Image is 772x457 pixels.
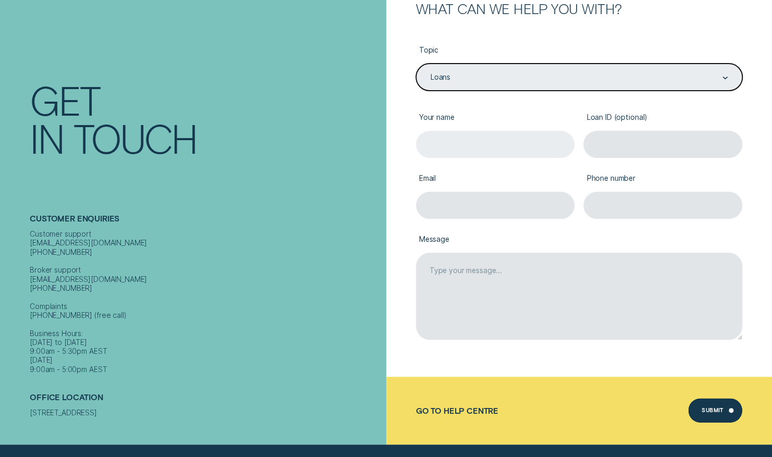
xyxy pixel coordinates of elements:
[30,214,382,230] h2: Customer Enquiries
[416,406,498,415] a: Go to Help Centre
[30,408,382,417] div: [STREET_ADDRESS]
[30,81,99,118] div: Get
[416,2,742,16] h2: What can we help you with?
[583,106,742,131] label: Loan ID (optional)
[583,167,742,192] label: Phone number
[416,106,574,131] label: Your name
[688,398,742,423] button: Submit
[416,39,742,64] label: Topic
[30,81,382,156] h1: Get In Touch
[30,118,64,156] div: In
[416,228,742,253] label: Message
[431,73,450,82] div: Loans
[30,392,382,408] h2: Office Location
[73,118,197,156] div: Touch
[416,167,574,192] label: Email
[30,230,382,374] div: Customer support [EMAIL_ADDRESS][DOMAIN_NAME] [PHONE_NUMBER] Broker support [EMAIL_ADDRESS][DOMAI...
